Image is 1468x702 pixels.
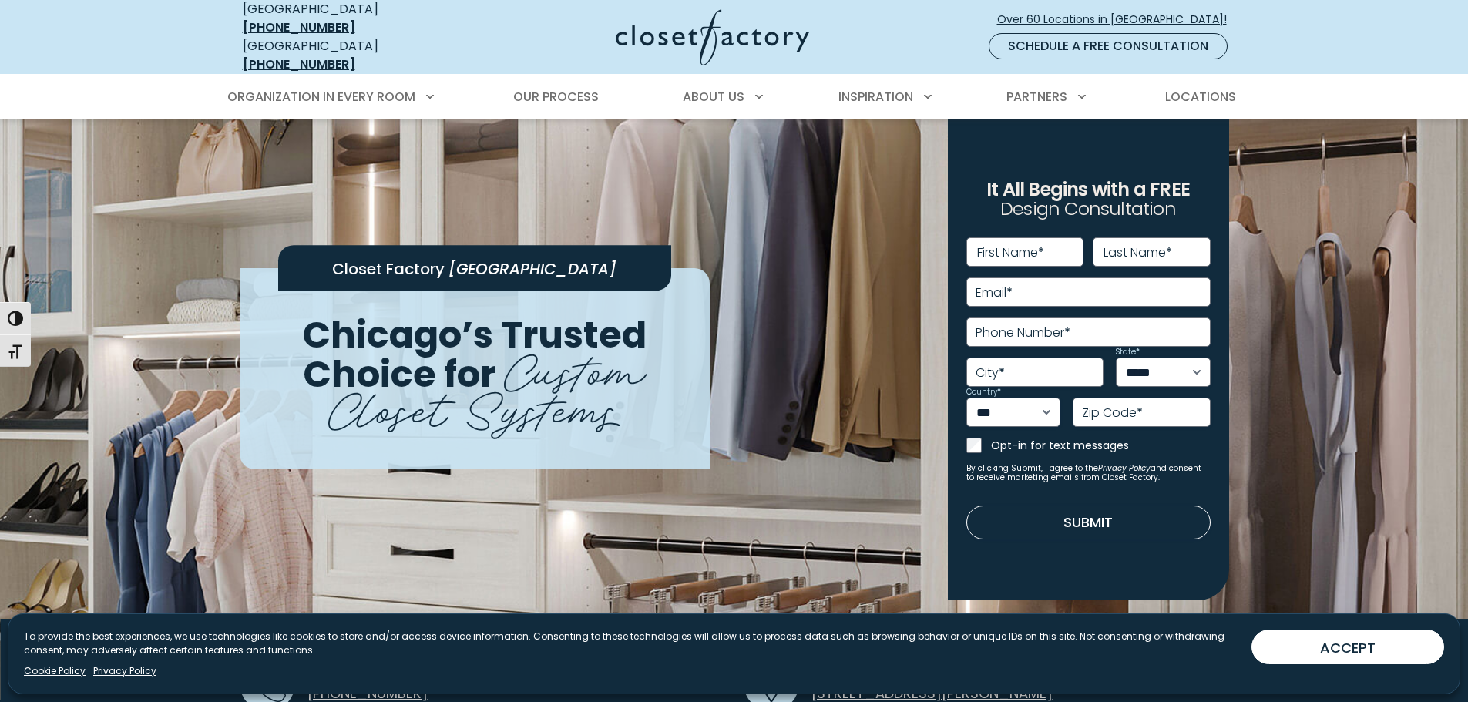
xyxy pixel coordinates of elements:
label: City [976,367,1005,379]
a: Schedule a Free Consultation [989,33,1228,59]
button: Submit [966,506,1211,539]
span: Over 60 Locations in [GEOGRAPHIC_DATA]! [997,12,1239,28]
span: Our Process [513,88,599,106]
span: Organization in Every Room [227,88,415,106]
span: Locations [1165,88,1236,106]
span: Closet Factory [332,258,445,280]
a: [PHONE_NUMBER] [243,55,355,73]
span: Design Consultation [1000,196,1176,222]
span: Inspiration [838,88,913,106]
label: Opt-in for text messages [991,438,1211,453]
span: It All Begins with a FREE [986,176,1190,202]
label: State [1116,348,1140,356]
a: Privacy Policy [1098,462,1151,474]
label: First Name [977,247,1044,259]
label: Zip Code [1082,407,1143,419]
label: Last Name [1104,247,1172,259]
span: Custom Closet Systems [328,332,647,442]
span: [GEOGRAPHIC_DATA] [448,258,616,280]
nav: Primary Menu [217,76,1252,119]
a: Privacy Policy [93,664,156,678]
label: Country [966,388,1001,396]
span: Partners [1006,88,1067,106]
p: To provide the best experiences, we use technologies like cookies to store and/or access device i... [24,630,1239,657]
small: By clicking Submit, I agree to the and consent to receive marketing emails from Closet Factory. [966,464,1211,482]
a: Cookie Policy [24,664,86,678]
span: Chicago’s Trusted Choice for [302,309,647,400]
label: Email [976,287,1013,299]
label: Phone Number [976,327,1070,339]
a: Over 60 Locations in [GEOGRAPHIC_DATA]! [996,6,1240,33]
div: [GEOGRAPHIC_DATA] [243,37,466,74]
a: [PHONE_NUMBER] [243,18,355,36]
img: Closet Factory Logo [616,9,809,65]
span: About Us [683,88,744,106]
button: ACCEPT [1251,630,1444,664]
